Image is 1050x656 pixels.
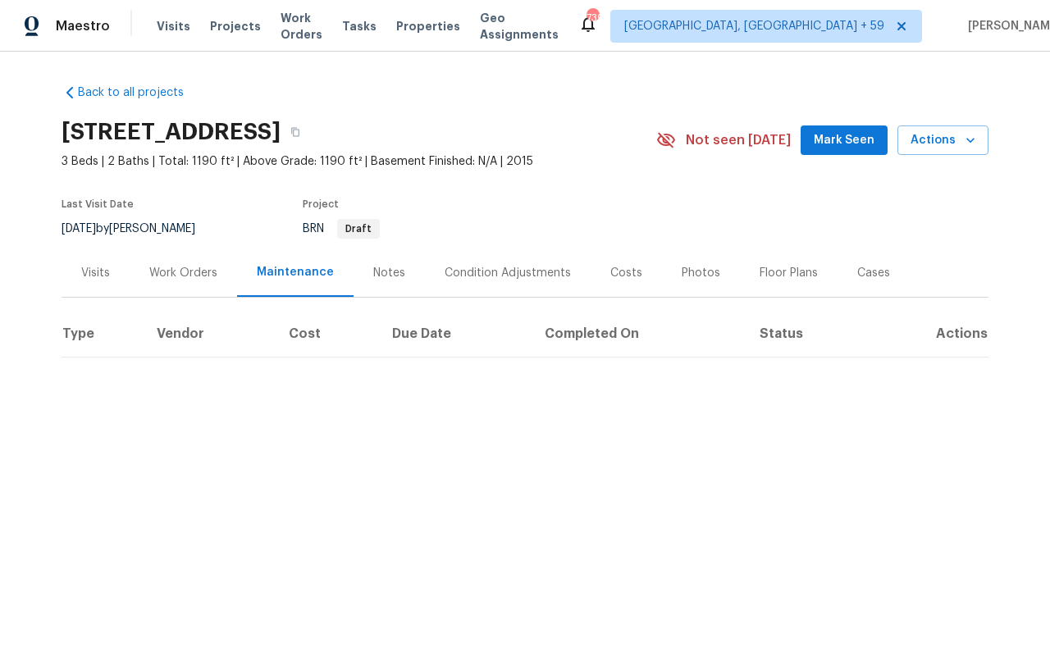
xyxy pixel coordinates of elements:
div: Costs [610,265,642,281]
div: Condition Adjustments [445,265,571,281]
div: Maintenance [257,264,334,280]
span: Projects [210,18,261,34]
span: Mark Seen [814,130,874,151]
span: [GEOGRAPHIC_DATA], [GEOGRAPHIC_DATA] + 59 [624,18,884,34]
div: 739 [587,10,598,26]
div: Cases [857,265,890,281]
button: Actions [897,125,988,156]
span: Project [303,199,339,209]
div: Work Orders [149,265,217,281]
th: Due Date [379,311,532,357]
button: Copy Address [281,117,310,147]
span: Geo Assignments [480,10,559,43]
h2: [STREET_ADDRESS] [62,124,281,140]
th: Vendor [144,311,276,357]
th: Status [746,311,871,357]
span: BRN [303,223,380,235]
span: Draft [339,224,378,234]
th: Type [62,311,144,357]
div: Notes [373,265,405,281]
th: Actions [871,311,988,357]
div: by [PERSON_NAME] [62,219,215,239]
span: 3 Beds | 2 Baths | Total: 1190 ft² | Above Grade: 1190 ft² | Basement Finished: N/A | 2015 [62,153,656,170]
th: Cost [276,311,380,357]
span: [DATE] [62,223,96,235]
span: Work Orders [281,10,322,43]
div: Floor Plans [760,265,818,281]
span: Maestro [56,18,110,34]
span: Properties [396,18,460,34]
span: Not seen [DATE] [686,132,791,148]
span: Tasks [342,20,377,32]
div: Photos [682,265,720,281]
div: Visits [81,265,110,281]
span: Visits [157,18,190,34]
th: Completed On [532,311,746,357]
span: Actions [911,130,975,151]
span: Last Visit Date [62,199,134,209]
button: Mark Seen [801,125,888,156]
a: Back to all projects [62,84,219,101]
